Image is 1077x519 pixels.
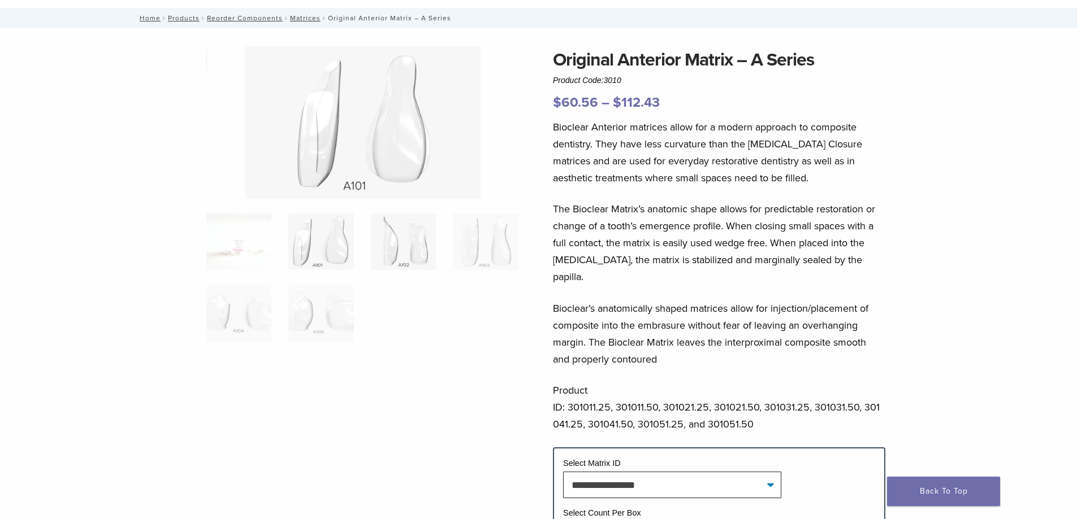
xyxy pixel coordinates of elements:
[602,94,609,111] span: –
[553,200,885,285] p: The Bioclear Matrix’s anatomic shape allows for predictable restoration or change of a tooth’s em...
[168,14,200,22] a: Products
[283,15,290,21] span: /
[553,119,885,186] p: Bioclear Anterior matrices allow for a modern approach to composite dentistry. They have less cur...
[613,94,660,111] bdi: 112.43
[206,285,271,341] img: Original Anterior Matrix - A Series - Image 5
[207,14,283,22] a: Reorder Components
[887,477,1000,506] a: Back To Top
[200,15,207,21] span: /
[453,213,518,270] img: Original Anterior Matrix - A Series - Image 4
[161,15,168,21] span: /
[288,285,353,341] img: Original Anterior Matrix - A Series - Image 6
[245,46,481,199] img: Original Anterior Matrix - A Series - Image 2
[563,459,621,468] label: Select Matrix ID
[321,15,328,21] span: /
[553,46,885,73] h1: Original Anterior Matrix – A Series
[290,14,321,22] a: Matrices
[553,94,561,111] span: $
[288,213,353,270] img: Original Anterior Matrix - A Series - Image 2
[206,213,271,270] img: Anterior-Original-A-Series-Matrices-324x324.jpg
[563,508,641,517] label: Select Count Per Box
[132,8,946,28] nav: Original Anterior Matrix – A Series
[553,76,621,85] span: Product Code:
[553,94,598,111] bdi: 60.56
[371,213,436,270] img: Original Anterior Matrix - A Series - Image 3
[613,94,621,111] span: $
[604,76,621,85] span: 3010
[553,300,885,368] p: Bioclear’s anatomically shaped matrices allow for injection/placement of composite into the embra...
[553,382,885,433] p: Product ID: 301011.25, 301011.50, 301021.25, 301021.50, 301031.25, 301031.50, 301041.25, 301041.5...
[136,14,161,22] a: Home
